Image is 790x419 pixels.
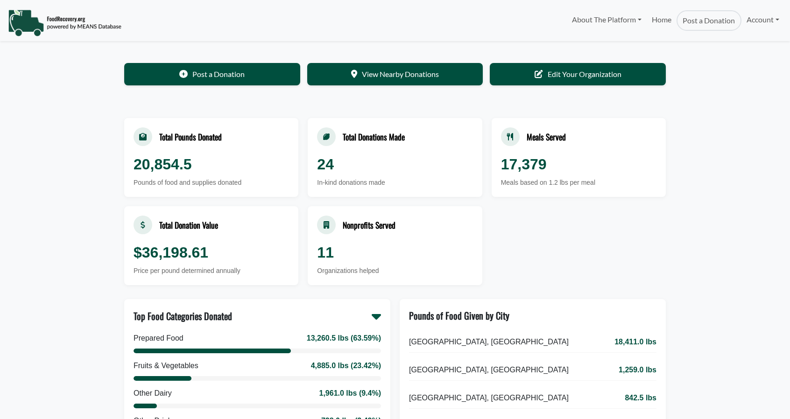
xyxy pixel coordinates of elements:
[501,178,656,188] div: Meals based on 1.2 lbs per meal
[317,153,473,175] div: 24
[566,10,646,29] a: About The Platform
[317,178,473,188] div: In-kind donations made
[409,392,569,404] span: [GEOGRAPHIC_DATA], [GEOGRAPHIC_DATA]
[124,63,300,85] a: Post a Donation
[134,309,232,323] div: Top Food Categories Donated
[625,392,656,404] span: 842.5 lbs
[134,388,172,399] div: Other Dairy
[409,308,509,322] div: Pounds of Food Given by City
[741,10,784,29] a: Account
[134,333,183,344] div: Prepared Food
[619,364,656,376] span: 1,259.0 lbs
[317,241,473,264] div: 11
[159,131,222,143] div: Total Pounds Donated
[409,336,569,348] span: [GEOGRAPHIC_DATA], [GEOGRAPHIC_DATA]
[317,266,473,276] div: Organizations helped
[307,333,381,344] div: 13,260.5 lbs (63.59%)
[343,219,395,231] div: Nonprofits Served
[134,178,289,188] div: Pounds of food and supplies donated
[134,360,198,371] div: Fruits & Vegetables
[501,153,656,175] div: 17,379
[409,364,569,376] span: [GEOGRAPHIC_DATA], [GEOGRAPHIC_DATA]
[307,63,483,85] a: View Nearby Donations
[677,10,741,31] a: Post a Donation
[647,10,677,31] a: Home
[614,336,656,348] span: 18,411.0 lbs
[490,63,666,85] a: Edit Your Organization
[134,266,289,276] div: Price per pound determined annually
[8,9,121,37] img: NavigationLogo_FoodRecovery-91c16205cd0af1ed486a0f1a7774a6544ea792ac00100771e7dd3ec7c0e58e41.png
[311,360,381,371] div: 4,885.0 lbs (23.42%)
[134,153,289,175] div: 20,854.5
[134,241,289,264] div: $36,198.61
[343,131,405,143] div: Total Donations Made
[159,219,218,231] div: Total Donation Value
[319,388,381,399] div: 1,961.0 lbs (9.4%)
[527,131,566,143] div: Meals Served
